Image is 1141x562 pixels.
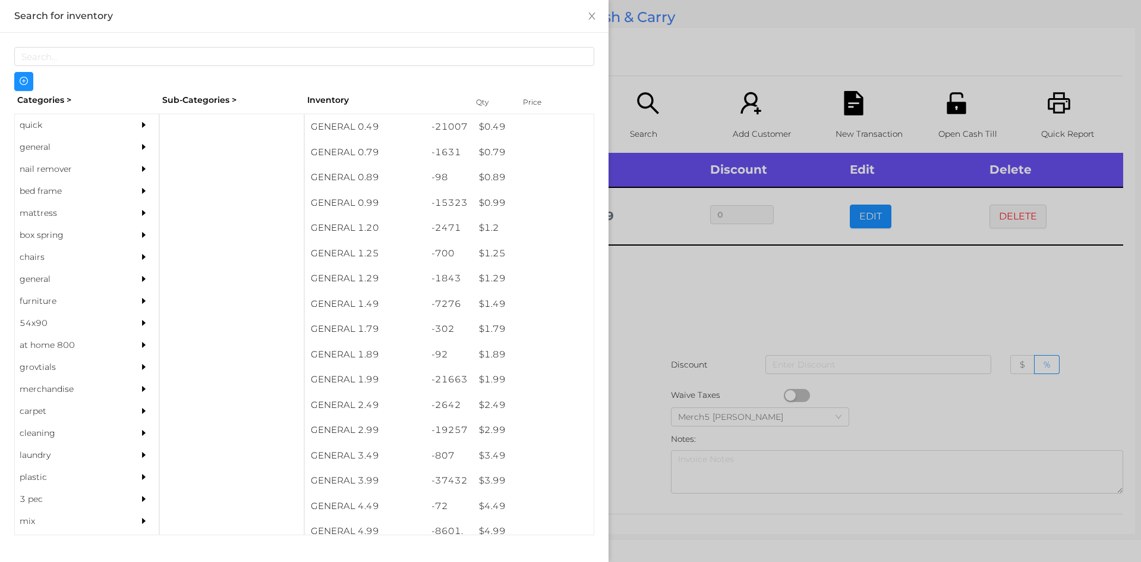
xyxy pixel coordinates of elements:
[15,114,123,136] div: quick
[140,429,148,437] i: icon: caret-right
[15,312,123,334] div: 54x90
[473,494,594,519] div: $ 4.49
[140,253,148,261] i: icon: caret-right
[15,532,123,554] div: appliances
[140,495,148,503] i: icon: caret-right
[15,422,123,444] div: cleaning
[473,190,594,216] div: $ 0.99
[15,466,123,488] div: plastic
[473,519,594,544] div: $ 4.99
[305,468,425,494] div: GENERAL 3.99
[425,291,474,317] div: -7276
[425,266,474,291] div: -1843
[14,72,33,91] button: icon: plus-circle
[425,468,474,494] div: -37432
[140,341,148,349] i: icon: caret-right
[15,268,123,290] div: general
[140,187,148,195] i: icon: caret-right
[305,316,425,342] div: GENERAL 1.79
[305,367,425,393] div: GENERAL 1.99
[473,165,594,190] div: $ 0.89
[305,443,425,469] div: GENERAL 3.49
[473,241,594,266] div: $ 1.25
[15,224,123,246] div: box spring
[305,140,425,165] div: GENERAL 0.79
[15,202,123,224] div: mattress
[305,519,425,544] div: GENERAL 4.99
[425,190,474,216] div: -15323
[15,290,123,312] div: furniture
[15,510,123,532] div: mix
[587,11,597,21] i: icon: close
[473,94,509,111] div: Qty
[305,342,425,368] div: GENERAL 1.89
[473,316,594,342] div: $ 1.79
[140,165,148,173] i: icon: caret-right
[473,140,594,165] div: $ 0.79
[473,342,594,368] div: $ 1.89
[15,246,123,268] div: chairs
[15,136,123,158] div: general
[425,215,474,241] div: -2471
[140,275,148,283] i: icon: caret-right
[425,241,474,266] div: -700
[473,468,594,494] div: $ 3.99
[305,215,425,241] div: GENERAL 1.20
[140,209,148,217] i: icon: caret-right
[305,241,425,266] div: GENERAL 1.25
[473,215,594,241] div: $ 1.2
[15,356,123,378] div: grovtials
[140,297,148,305] i: icon: caret-right
[305,494,425,519] div: GENERAL 4.49
[140,385,148,393] i: icon: caret-right
[15,400,123,422] div: carpet
[15,378,123,400] div: merchandise
[425,443,474,469] div: -807
[15,488,123,510] div: 3 pec
[425,114,474,140] div: -21007
[140,231,148,239] i: icon: caret-right
[305,114,425,140] div: GENERAL 0.49
[14,47,594,66] input: Search...
[140,143,148,151] i: icon: caret-right
[425,417,474,443] div: -19257
[473,393,594,418] div: $ 2.49
[425,367,474,393] div: -21663
[473,417,594,443] div: $ 2.99
[520,94,568,111] div: Price
[15,180,123,202] div: bed frame
[473,443,594,469] div: $ 3.49
[14,91,159,109] div: Categories >
[425,316,474,342] div: -302
[305,417,425,443] div: GENERAL 2.99
[140,407,148,415] i: icon: caret-right
[305,291,425,317] div: GENERAL 1.49
[425,393,474,418] div: -2642
[425,494,474,519] div: -72
[140,319,148,327] i: icon: caret-right
[473,367,594,393] div: $ 1.99
[307,94,461,106] div: Inventory
[425,165,474,190] div: -98
[425,140,474,165] div: -1631
[140,121,148,129] i: icon: caret-right
[425,342,474,368] div: -92
[305,393,425,418] div: GENERAL 2.49
[15,158,123,180] div: nail remover
[425,519,474,557] div: -8601.5
[305,190,425,216] div: GENERAL 0.99
[473,114,594,140] div: $ 0.49
[305,165,425,190] div: GENERAL 0.89
[14,10,594,23] div: Search for inventory
[140,363,148,371] i: icon: caret-right
[140,451,148,459] i: icon: caret-right
[140,517,148,525] i: icon: caret-right
[15,334,123,356] div: at home 800
[140,473,148,481] i: icon: caret-right
[159,91,304,109] div: Sub-Categories >
[305,266,425,291] div: GENERAL 1.29
[15,444,123,466] div: laundry
[473,266,594,291] div: $ 1.29
[473,291,594,317] div: $ 1.49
